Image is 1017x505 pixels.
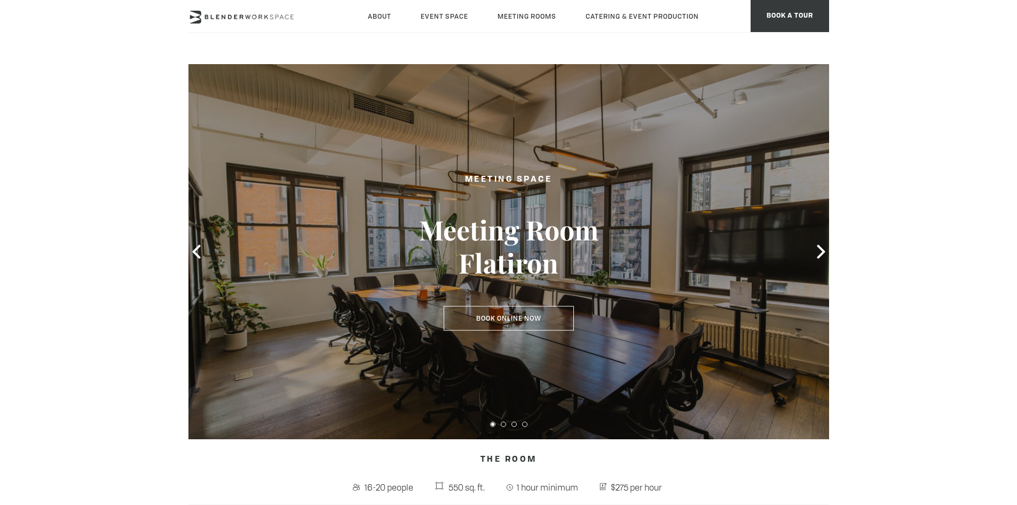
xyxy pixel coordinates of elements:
h3: Meeting Room Flatiron [386,213,632,279]
a: Book Online Now [444,306,574,331]
span: 550 sq. ft. [446,479,487,496]
span: $275 per hour [608,479,665,496]
span: 1 hour minimum [515,479,581,496]
h2: Meeting Space [386,173,632,187]
h4: The Room [188,450,829,470]
span: 16-20 people [362,479,416,496]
